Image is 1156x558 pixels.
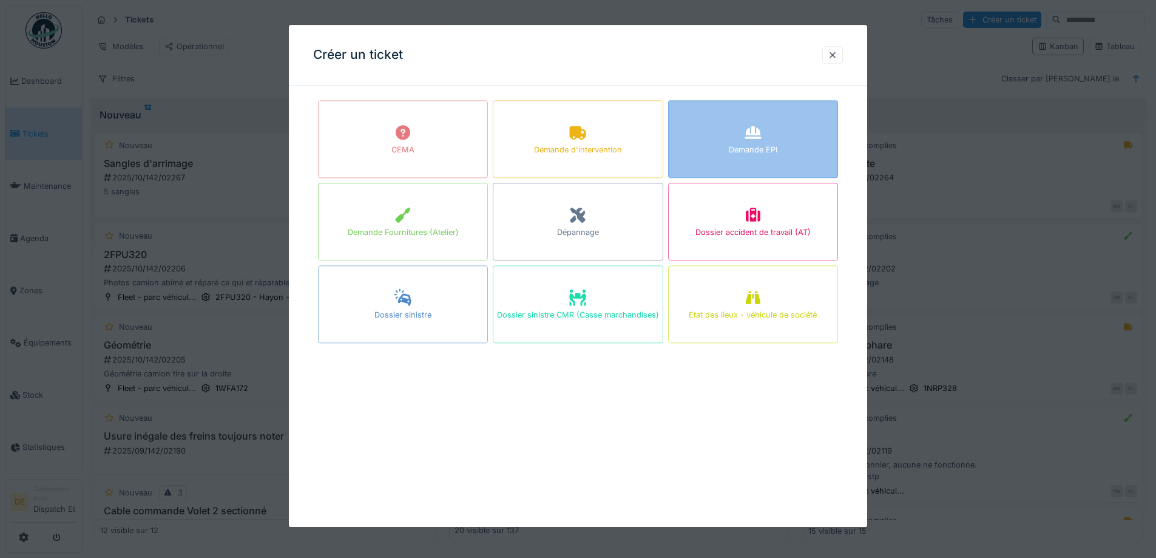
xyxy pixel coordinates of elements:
[374,310,431,321] div: Dossier sinistre
[534,145,622,156] div: Demande d'intervention
[689,310,817,321] div: Etat des lieux - véhicule de société
[729,145,777,156] div: Demande EPI
[557,227,599,239] div: Dépannage
[497,310,659,321] div: Dossier sinistre CMR (Casse marchandises)
[348,227,459,239] div: Demande Fournitures (Atelier)
[695,227,811,239] div: Dossier accident de travail (AT)
[391,145,414,156] div: CEMA
[313,47,403,63] h3: Créer un ticket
